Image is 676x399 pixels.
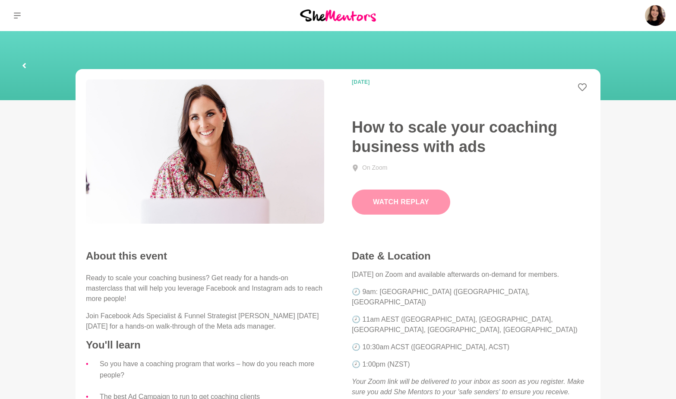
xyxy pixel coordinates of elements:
h4: You'll learn [86,339,324,351]
button: Watch Replay [352,190,450,215]
h1: How to scale your coaching business with ads [352,117,590,156]
img: Ali Adey [645,5,666,26]
p: [DATE] on Zoom and available afterwards on-demand for members. [352,269,590,280]
p: 🕗 1:00pm (NZST) [352,359,590,370]
p: Join Facebook Ads Specialist & Funnel Strategist [PERSON_NAME] [DATE][DATE] for a hands-on walk-t... [86,311,324,332]
p: Ready to scale your coaching business? Get ready for a hands-on masterclass that will help you le... [86,273,324,304]
p: 🕗 10:30am ACST ([GEOGRAPHIC_DATA], ACST) [352,342,590,352]
p: 🕗 9am: [GEOGRAPHIC_DATA] ([GEOGRAPHIC_DATA], [GEOGRAPHIC_DATA]) [352,287,590,307]
li: So you have a coaching program that works – how do you reach more people? [100,358,324,381]
div: On Zoom [362,163,387,172]
img: Jessica Tutton - Facebook Ads specialist - How to grow your coaching business - She Mentors [86,79,324,224]
p: 🕗 11am AEST ([GEOGRAPHIC_DATA], [GEOGRAPHIC_DATA], [GEOGRAPHIC_DATA], [GEOGRAPHIC_DATA], [GEOGRAP... [352,314,590,335]
time: [DATE] [352,79,457,85]
h4: Date & Location [352,250,590,263]
h2: About this event [86,250,324,263]
img: She Mentors Logo [300,9,376,21]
